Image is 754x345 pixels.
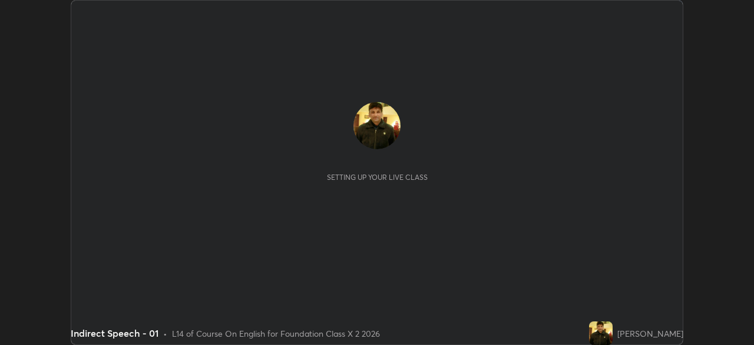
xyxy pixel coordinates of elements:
div: L14 of Course On English for Foundation Class X 2 2026 [172,327,380,340]
div: • [163,327,167,340]
img: 2ac7c97e948e40f994bf223dccd011e9.jpg [589,321,613,345]
img: 2ac7c97e948e40f994bf223dccd011e9.jpg [353,102,401,149]
div: Indirect Speech - 01 [71,326,158,340]
div: [PERSON_NAME] [617,327,683,340]
div: Setting up your live class [327,173,428,182]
